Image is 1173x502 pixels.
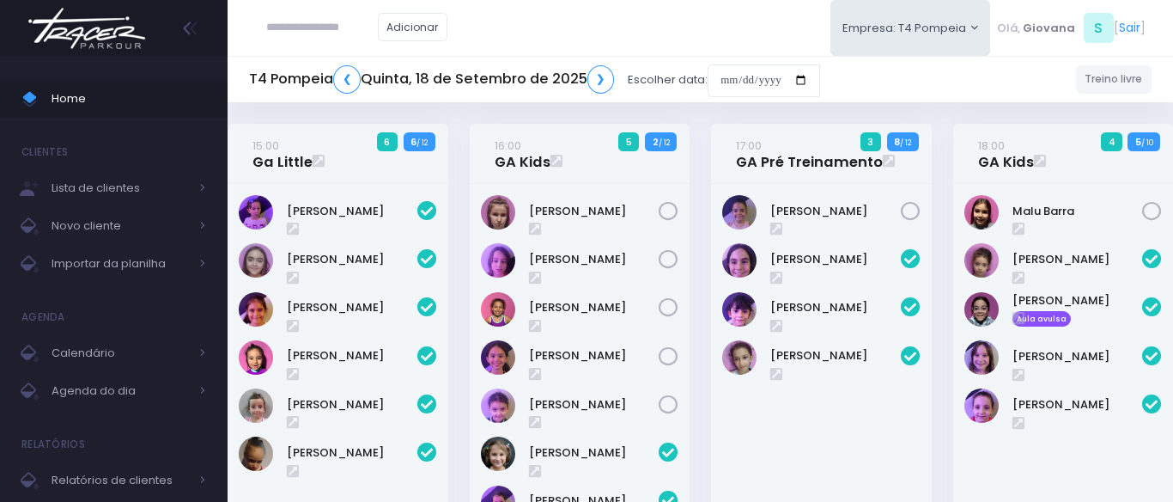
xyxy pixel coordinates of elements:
[964,243,999,278] img: Emilia Rodrigues
[770,347,900,364] a: [PERSON_NAME]
[21,300,65,334] h4: Agenda
[481,292,515,327] img: Isabela Inocentini Pivovar
[722,195,757,230] img: LIZ WHITAKER DE ALMEIDA BORGES
[997,20,1020,37] span: Olá,
[287,251,416,268] a: [PERSON_NAME]
[736,138,762,154] small: 17:00
[770,251,900,268] a: [PERSON_NAME]
[1012,203,1142,220] a: Malu Barra
[239,195,273,230] img: Alice Mattos
[529,396,659,413] a: [PERSON_NAME]
[249,65,614,94] h5: T4 Pompeia Quinta, 18 de Setembro de 2025
[722,243,757,278] img: Antonella Rossi Paes Previtalli
[990,9,1152,47] div: [ ]
[287,299,416,316] a: [PERSON_NAME]
[964,195,999,230] img: Malu Barra Guirro
[481,389,515,423] img: Liz Helvadjian
[239,340,273,375] img: Júlia Meneguim Merlo
[587,65,615,94] a: ❯
[239,243,273,278] img: Eloah Meneguim Tenorio
[495,138,521,154] small: 16:00
[239,437,273,471] img: Sophia Crispi Marques dos Santos
[1141,138,1153,148] small: / 10
[252,137,313,171] a: 15:00Ga Little
[252,138,279,154] small: 15:00
[52,469,189,492] span: Relatórios de clientes
[618,132,639,151] span: 5
[894,135,900,149] strong: 8
[52,380,189,402] span: Agenda do dia
[653,135,659,149] strong: 2
[52,177,189,199] span: Lista de clientes
[52,342,189,364] span: Calendário
[978,137,1034,171] a: 18:00GA Kids
[900,138,911,148] small: / 12
[860,132,881,151] span: 3
[1135,135,1141,149] strong: 5
[481,340,515,375] img: Lara Souza
[416,138,428,148] small: / 12
[770,203,900,220] a: [PERSON_NAME]
[1023,20,1075,37] span: Giovana
[529,299,659,316] a: [PERSON_NAME]
[770,299,900,316] a: [PERSON_NAME]
[1012,311,1072,327] span: Aula avulsa
[21,135,68,169] h4: Clientes
[659,138,670,148] small: / 12
[1012,348,1142,365] a: [PERSON_NAME]
[964,292,999,327] img: Lorena Henrique
[377,132,398,151] span: 6
[529,444,659,462] a: [PERSON_NAME]
[410,135,416,149] strong: 6
[736,137,883,171] a: 17:00GA Pré Treinamento
[378,13,448,41] a: Adicionar
[529,347,659,364] a: [PERSON_NAME]
[239,389,273,423] img: Mirella Figueiredo Rojas
[287,444,416,462] a: [PERSON_NAME]
[52,253,189,275] span: Importar da planilha
[529,251,659,268] a: [PERSON_NAME]
[1101,132,1122,151] span: 4
[722,292,757,327] img: Isabela dela plata souza
[529,203,659,220] a: [PERSON_NAME]
[964,389,999,423] img: Rafaella Westphalen Porto Ravasi
[722,340,757,375] img: Ivy Miki Miessa Guadanuci
[495,137,550,171] a: 16:00GA Kids
[481,195,515,230] img: Antonia Landmann
[481,437,515,471] img: Beatriz Abrell Ribeiro
[52,88,206,110] span: Home
[481,243,515,278] img: Gabriela Jordão Natacci
[978,138,1005,154] small: 18:00
[287,347,416,364] a: [PERSON_NAME]
[21,427,85,462] h4: Relatórios
[52,215,189,237] span: Novo cliente
[287,203,416,220] a: [PERSON_NAME]
[239,292,273,327] img: Helena Ongarato Amorim Silva
[1012,396,1142,413] a: [PERSON_NAME]
[1012,251,1142,268] a: [PERSON_NAME]
[249,60,820,100] div: Escolher data:
[1119,19,1140,37] a: Sair
[1084,13,1114,43] span: S
[333,65,361,94] a: ❮
[1012,292,1142,309] a: [PERSON_NAME]
[964,340,999,375] img: Melissa Gouveia
[287,396,416,413] a: [PERSON_NAME]
[1076,65,1152,94] a: Treino livre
